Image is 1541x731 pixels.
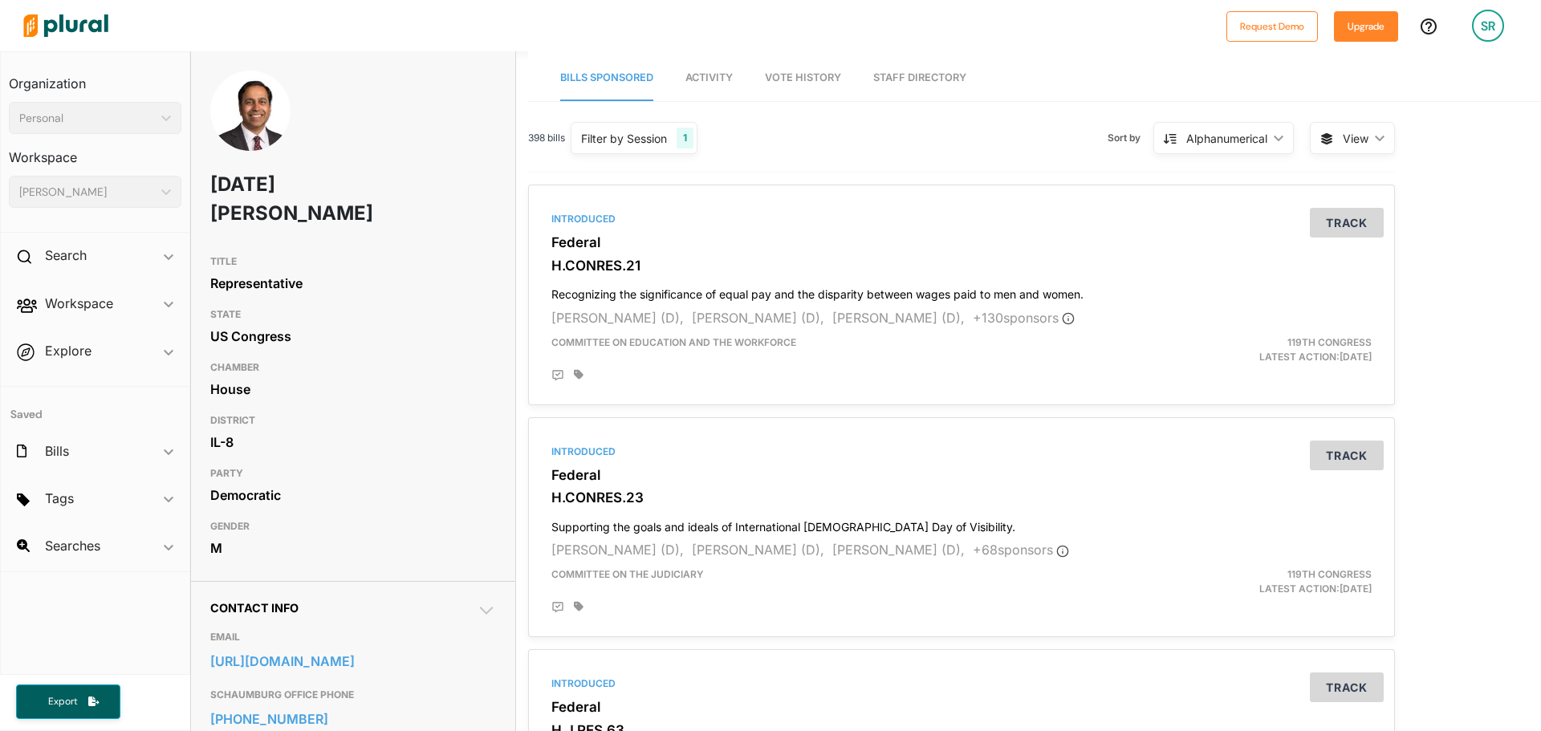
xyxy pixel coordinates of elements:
span: View [1343,130,1368,147]
div: Add tags [574,369,583,380]
button: Request Demo [1226,11,1318,42]
span: Export [37,695,88,709]
h3: DISTRICT [210,411,496,430]
img: Headshot of Raja Krishnamoorthi [210,71,291,169]
span: Activity [685,71,733,83]
span: Committee on Education and the Workforce [551,336,796,348]
button: Upgrade [1334,11,1398,42]
button: Track [1310,208,1384,238]
div: Introduced [551,676,1372,691]
div: Introduced [551,212,1372,226]
h2: Workspace [45,294,113,312]
h3: EMAIL [210,627,496,647]
div: House [210,377,496,401]
div: Democratic [210,483,496,507]
h3: H.CONRES.23 [551,489,1372,506]
a: [PHONE_NUMBER] [210,707,496,731]
span: Committee on the Judiciary [551,568,704,580]
div: Add Position Statement [551,369,564,382]
h3: GENDER [210,517,496,536]
a: SR [1459,3,1517,48]
div: [PERSON_NAME] [19,184,155,201]
div: 1 [677,128,693,148]
h3: Federal [551,467,1372,483]
h3: PARTY [210,464,496,483]
a: Activity [685,55,733,101]
a: Vote History [765,55,841,101]
h4: Supporting the goals and ideals of International [DEMOGRAPHIC_DATA] Day of Visibility. [551,513,1372,534]
div: M [210,536,496,560]
h4: Recognizing the significance of equal pay and the disparity between wages paid to men and women. [551,280,1372,302]
h3: TITLE [210,252,496,271]
div: SR [1472,10,1504,42]
div: Latest Action: [DATE] [1102,567,1384,596]
button: Track [1310,672,1384,702]
div: Introduced [551,445,1372,459]
span: [PERSON_NAME] (D), [551,310,684,326]
span: [PERSON_NAME] (D), [551,542,684,558]
a: Staff Directory [873,55,966,101]
span: + 68 sponsor s [973,542,1069,558]
h3: H.CONRES.21 [551,258,1372,274]
span: [PERSON_NAME] (D), [832,310,965,326]
button: Track [1310,441,1384,470]
h2: Search [45,246,87,264]
div: Representative [210,271,496,295]
h3: Organization [9,60,181,95]
h3: Workspace [9,134,181,169]
div: Add Position Statement [551,601,564,614]
span: 119th Congress [1287,568,1372,580]
h2: Bills [45,442,69,460]
h3: STATE [210,305,496,324]
div: US Congress [210,324,496,348]
a: Upgrade [1334,18,1398,35]
h3: Federal [551,699,1372,715]
h1: [DATE][PERSON_NAME] [210,160,381,238]
h3: Federal [551,234,1372,250]
span: 119th Congress [1287,336,1372,348]
span: Contact Info [210,601,299,615]
div: IL-8 [210,430,496,454]
div: Filter by Session [581,130,667,147]
span: Vote History [765,71,841,83]
button: Export [16,684,120,719]
span: [PERSON_NAME] (D), [692,542,824,558]
span: Sort by [1108,131,1153,145]
h3: SCHAUMBURG OFFICE PHONE [210,685,496,705]
span: + 130 sponsor s [973,310,1075,326]
span: [PERSON_NAME] (D), [692,310,824,326]
span: [PERSON_NAME] (D), [832,542,965,558]
h4: Saved [1,387,189,426]
span: Bills Sponsored [560,71,653,83]
div: Alphanumerical [1186,130,1267,147]
a: Bills Sponsored [560,55,653,101]
div: Personal [19,110,155,127]
a: Request Demo [1226,18,1318,35]
h3: CHAMBER [210,358,496,377]
div: Add tags [574,601,583,612]
div: Latest Action: [DATE] [1102,335,1384,364]
span: 398 bills [528,131,565,145]
a: [URL][DOMAIN_NAME] [210,649,496,673]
